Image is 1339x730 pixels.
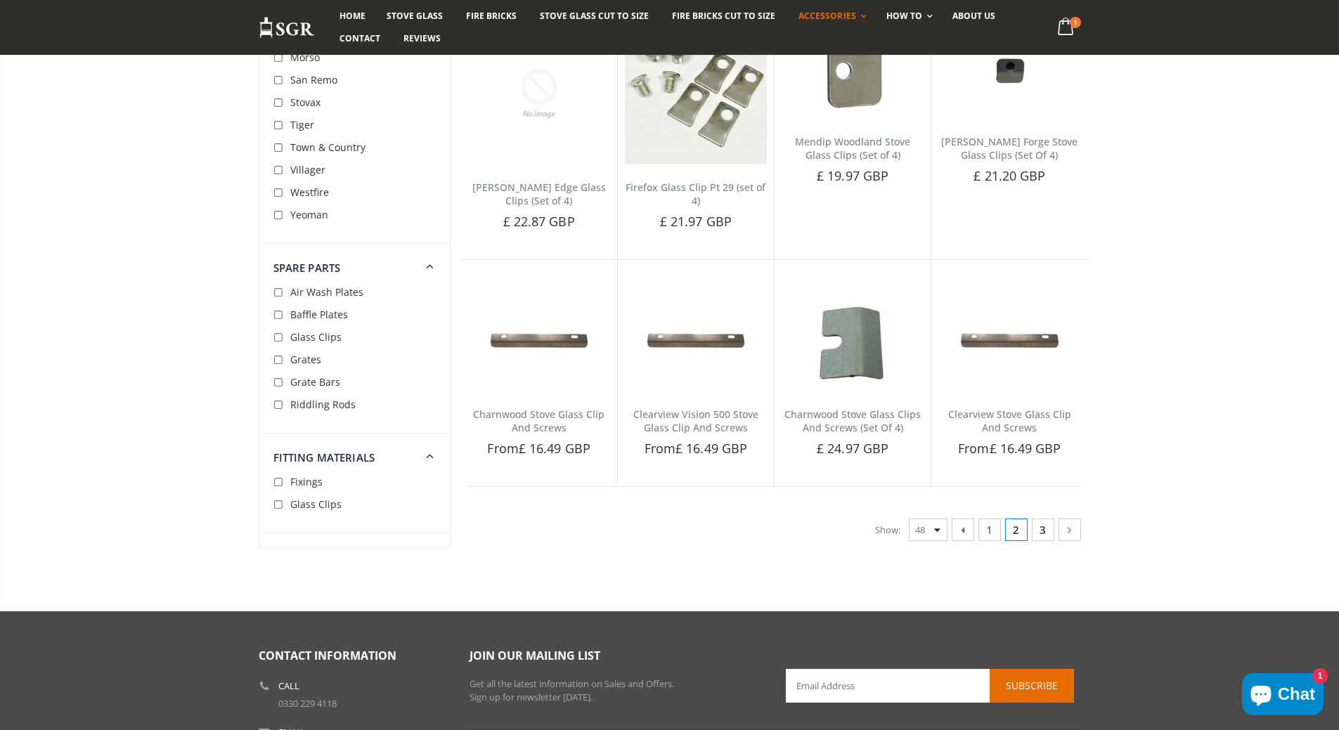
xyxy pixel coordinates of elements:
[942,5,1006,27] a: About us
[788,5,873,27] a: Accessories
[529,5,659,27] a: Stove Glass Cut To Size
[290,353,321,366] span: Grates
[1052,14,1080,41] a: 1
[876,5,940,27] a: How To
[948,408,1071,434] a: Clearview Stove Glass Clip And Screws
[329,27,391,50] a: Contact
[875,519,900,541] span: Show:
[468,295,610,392] img: Charnwood Stove Glass Clip And Screw
[290,330,342,344] span: Glass Clips
[290,96,321,109] span: Stovax
[990,440,1061,457] span: £ 16.49 GBP
[938,22,1080,119] img: Dean Forge stove glass clips
[798,10,855,22] span: Accessories
[672,10,775,22] span: Fire Bricks Cut To Size
[817,440,888,457] span: £ 24.97 GBP
[273,450,375,464] span: Fitting Materials
[290,118,314,131] span: Tiger
[487,440,590,457] span: From
[290,308,348,321] span: Baffle Plates
[290,163,325,176] span: Villager
[290,208,328,221] span: Yeoman
[470,648,600,663] span: Join our mailing list
[817,167,888,184] span: £ 19.97 GBP
[290,285,363,299] span: Air Wash Plates
[290,375,340,389] span: Grate Bars
[273,261,341,275] span: Spare Parts
[290,141,366,154] span: Town & Country
[290,73,337,86] span: San Remo
[660,213,732,230] span: £ 21.97 GBP
[1032,519,1054,541] a: 3
[990,669,1074,703] button: Subscribe
[626,181,765,207] a: Firefox Glass Clip Pt 29 (set of 4)
[1005,519,1028,541] span: 2
[290,51,320,64] span: Morso
[466,10,517,22] span: Fire Bricks
[958,440,1061,457] span: From
[290,398,356,411] span: Riddling Rods
[376,5,453,27] a: Stove Glass
[470,677,765,705] p: Get all the latest information on Sales and Offers. Sign up for newsletter [DATE].
[472,181,606,207] a: [PERSON_NAME] Edge Glass Clips (Set of 4)
[645,440,747,457] span: From
[795,135,910,162] a: Mendip Woodland Stove Glass Clips (Set of 4)
[503,213,575,230] span: £ 22.87 GBP
[978,519,1001,541] a: 1
[941,135,1078,162] a: [PERSON_NAME] Forge Stove Glass Clips (Set Of 4)
[675,440,747,457] span: £ 16.49 GBP
[278,697,337,710] a: 0330 229 4118
[387,10,443,22] span: Stove Glass
[938,295,1080,392] img: Clearview Stove Glass Clip And Screw
[625,295,767,392] img: Clearview Vision 500 Stove Glass Clip And Screw
[782,22,924,119] img: Set of 4 Mendip Woodland glass clips
[455,5,527,27] a: Fire Bricks
[339,10,366,22] span: Home
[339,32,380,44] span: Contact
[784,408,921,434] a: Charnwood Stove Glass Clips And Screws (Set Of 4)
[329,5,376,27] a: Home
[786,669,1074,703] input: Email Address
[1238,673,1328,719] inbox-online-store-chat: Shopify online store chat
[403,32,441,44] span: Reviews
[259,648,396,663] span: Contact Information
[278,682,299,691] b: Call
[1070,17,1081,28] span: 1
[393,27,451,50] a: Reviews
[661,5,786,27] a: Fire Bricks Cut To Size
[625,22,767,164] img: Firefox Glass Clip Pt 29 (set of 4)
[290,497,342,511] span: Glass Clips
[473,408,604,434] a: Charnwood Stove Glass Clip And Screws
[290,185,329,199] span: Westfire
[952,10,995,22] span: About us
[782,295,924,392] img: Set of 4 Charnwood glass clips with screws
[540,10,649,22] span: Stove Glass Cut To Size
[633,408,758,434] a: Clearview Vision 500 Stove Glass Clip And Screws
[973,167,1045,184] span: £ 21.20 GBP
[259,16,315,39] img: Stove Glass Replacement
[519,440,590,457] span: £ 16.49 GBP
[886,10,922,22] span: How To
[290,475,323,488] span: Fixings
